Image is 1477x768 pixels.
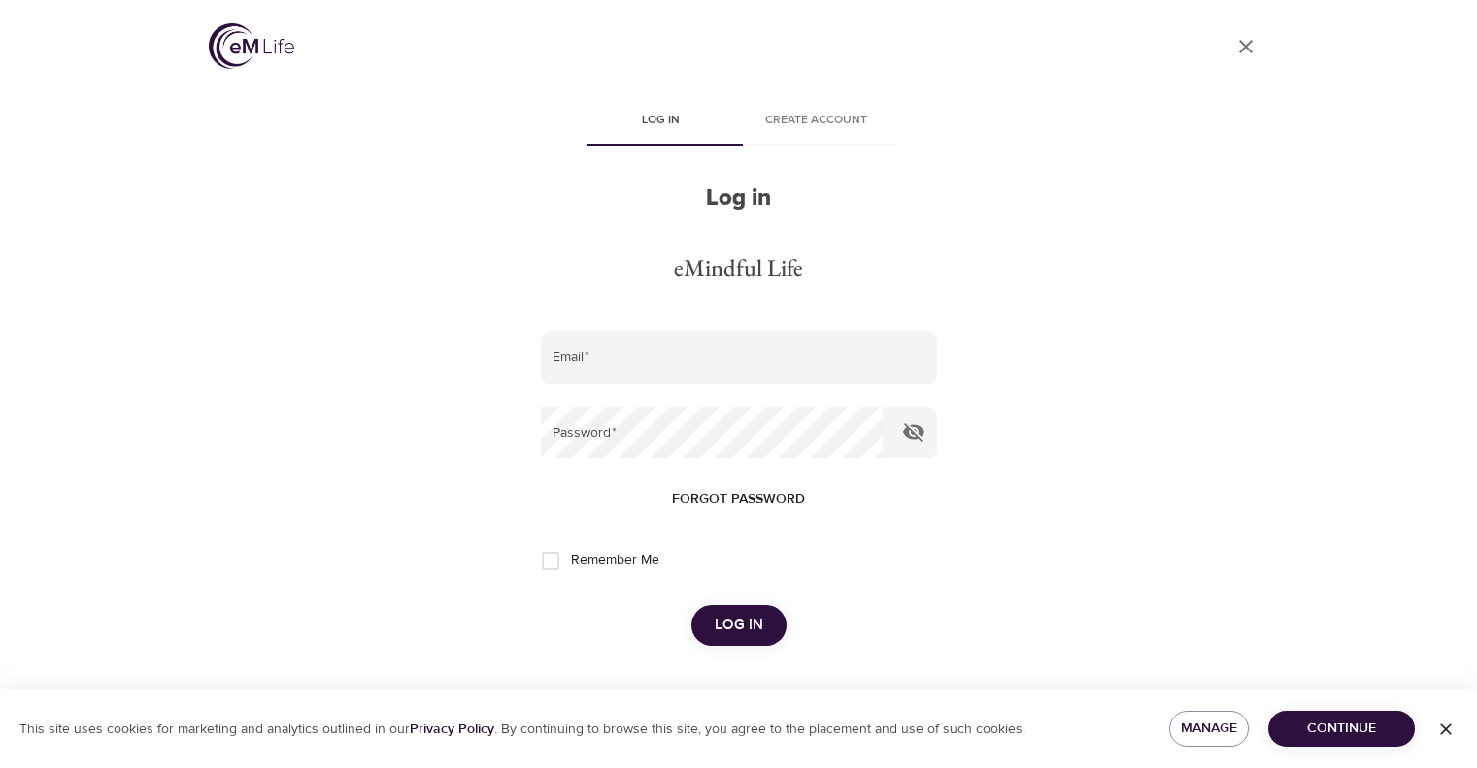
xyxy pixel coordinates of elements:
[664,482,813,518] button: Forgot password
[209,23,294,69] img: logo
[541,184,937,213] h2: Log in
[1223,23,1269,70] a: close
[721,685,757,707] div: OR
[541,99,937,146] div: disabled tabs example
[1268,711,1415,747] button: Continue
[691,605,787,646] button: Log in
[571,551,659,571] span: Remember Me
[595,111,727,131] span: Log in
[410,720,494,738] a: Privacy Policy
[751,111,883,131] span: Create account
[1284,717,1399,741] span: Continue
[715,613,763,638] span: Log in
[1185,717,1234,741] span: Manage
[1169,711,1250,747] button: Manage
[674,251,803,284] div: eMindful Life
[672,487,805,512] span: Forgot password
